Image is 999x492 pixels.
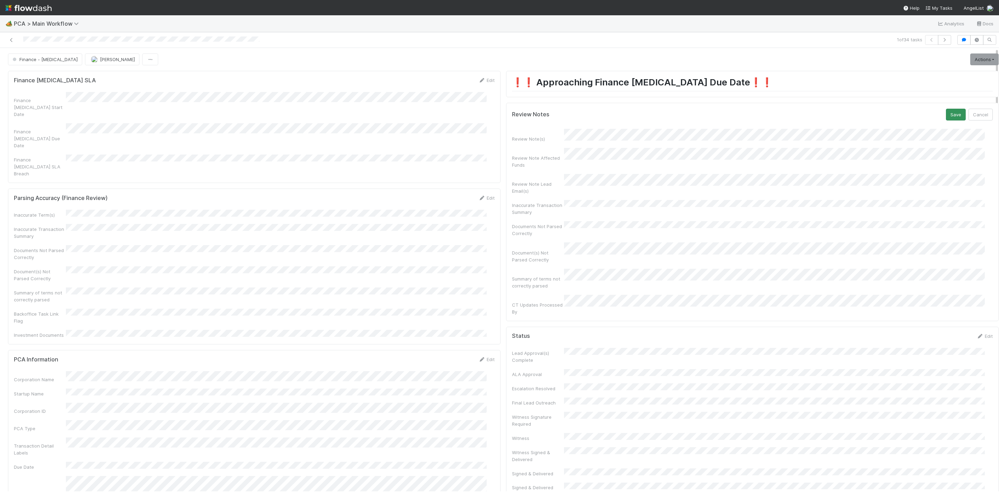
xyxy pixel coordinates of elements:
div: Documents Not Parsed Correctly [14,247,66,261]
div: Finance [MEDICAL_DATA] Due Date [14,128,66,149]
div: Finance [MEDICAL_DATA] Start Date [14,97,66,118]
div: PCA Type [14,425,66,432]
div: Review Note Affected Funds [512,155,564,168]
a: Analytics [937,19,965,28]
div: Document(s) Not Parsed Correctly [512,249,564,263]
span: PCA > Main Workflow [14,20,82,27]
a: Docs [976,19,993,28]
span: 🏕️ [6,20,12,26]
div: Investment Documents [14,332,66,339]
div: Help [903,5,920,11]
div: Inaccurate Transaction Summary [512,202,564,216]
div: Review Note Lead Email(s) [512,181,564,194]
div: Inaccurate Transaction Summary [14,226,66,240]
span: 1 of 34 tasks [897,36,922,43]
div: Escalation Resolved [512,385,564,392]
div: Signed & Delivered [512,470,564,477]
a: Actions [970,53,999,65]
button: Finance - [MEDICAL_DATA] [8,53,82,65]
div: Witness Signed & Delivered [512,449,564,463]
div: Startup Name [14,390,66,397]
img: logo-inverted-e16ddd16eac7371096b0.svg [6,2,52,14]
div: Review Note(s) [512,135,564,142]
h5: Review Notes [512,111,549,118]
h1: ❗️❗️ Approaching Finance [MEDICAL_DATA] Due Date❗️❗️ [512,77,993,91]
div: Summary of terms not correctly parsed [512,275,564,289]
div: Witness Signature Required [512,414,564,427]
div: Backoffice Task Link Flag [14,310,66,324]
div: Documents Not Parsed Correctly [512,223,564,237]
img: avatar_d7f67417-030a-43ce-a3ce-a315a3ccfd08.png [91,56,98,63]
a: Edit [478,77,495,83]
button: [PERSON_NAME] [85,53,139,65]
h5: PCA Information [14,356,58,363]
div: Finance [MEDICAL_DATA] SLA Breach [14,156,66,177]
button: Cancel [968,109,993,120]
div: ALA Approval [512,371,564,378]
a: Edit [478,195,495,201]
h5: Parsing Accuracy (Finance Review) [14,195,108,202]
div: Lead Approval(s) Complete [512,350,564,364]
a: Edit [478,357,495,362]
img: avatar_d7f67417-030a-43ce-a3ce-a315a3ccfd08.png [987,5,993,12]
h5: Status [512,333,530,340]
a: My Tasks [925,5,953,11]
div: Transaction Detail Labels [14,442,66,456]
div: Corporation Name [14,376,66,383]
div: Due Date [14,464,66,470]
div: Corporation ID [14,408,66,415]
div: Document(s) Not Parsed Correctly [14,268,66,282]
div: CT Updates Processed By [512,301,564,315]
a: Edit [976,333,993,339]
span: Finance - [MEDICAL_DATA] [11,57,78,62]
div: Summary of terms not correctly parsed [14,289,66,303]
div: Inaccurate Term(s) [14,211,66,218]
div: Witness [512,435,564,442]
button: Save [946,109,966,120]
span: AngelList [964,5,984,11]
div: Final Lead Outreach [512,399,564,406]
span: [PERSON_NAME] [100,57,135,62]
h5: Finance [MEDICAL_DATA] SLA [14,77,96,84]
